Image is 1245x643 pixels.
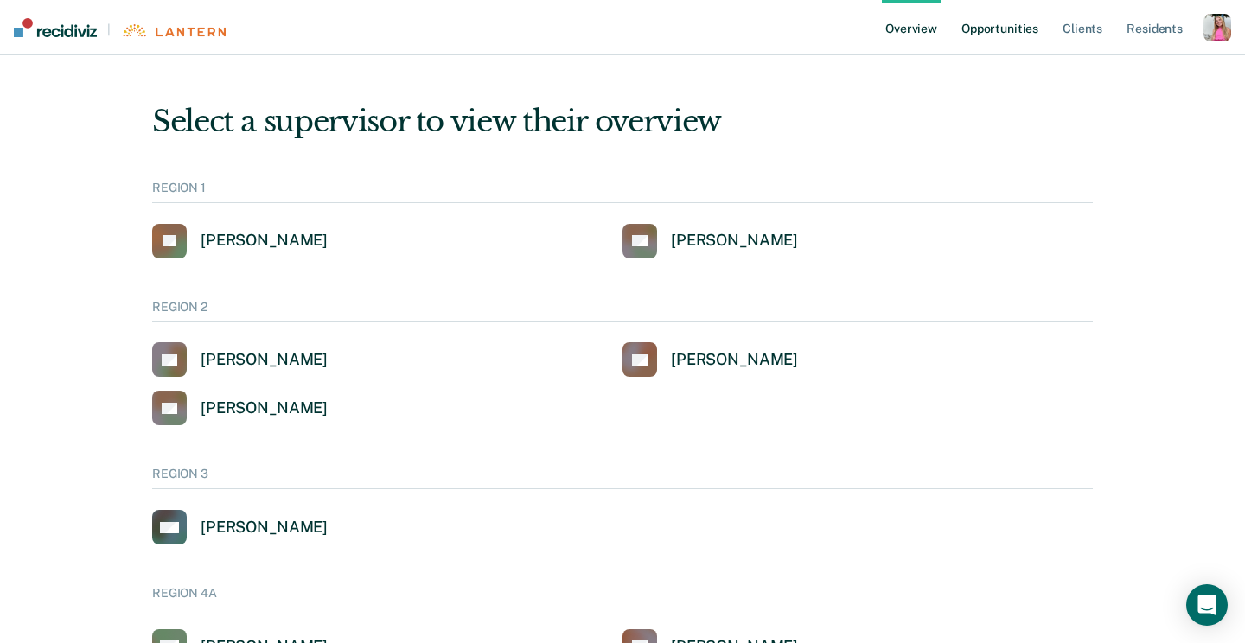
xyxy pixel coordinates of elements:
[201,518,328,538] div: [PERSON_NAME]
[1186,584,1228,626] div: Open Intercom Messenger
[152,510,328,544] a: [PERSON_NAME]
[152,104,1093,139] div: Select a supervisor to view their overview
[201,350,328,370] div: [PERSON_NAME]
[121,24,226,37] img: Lantern
[671,350,798,370] div: [PERSON_NAME]
[152,300,1093,322] div: REGION 2
[14,18,97,37] img: Recidiviz
[201,398,328,418] div: [PERSON_NAME]
[152,586,1093,608] div: REGION 4A
[622,342,798,377] a: [PERSON_NAME]
[152,467,1093,489] div: REGION 3
[671,231,798,251] div: [PERSON_NAME]
[14,18,226,37] a: |
[152,224,328,258] a: [PERSON_NAME]
[622,224,798,258] a: [PERSON_NAME]
[152,391,328,425] a: [PERSON_NAME]
[201,231,328,251] div: [PERSON_NAME]
[97,22,121,37] span: |
[152,342,328,377] a: [PERSON_NAME]
[152,181,1093,203] div: REGION 1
